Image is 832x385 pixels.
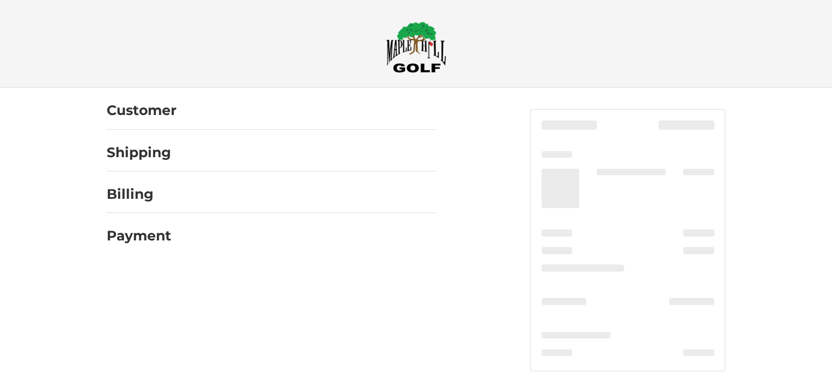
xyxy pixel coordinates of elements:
[742,355,832,385] iframe: Google Customer Reviews
[107,144,171,161] h2: Shipping
[107,186,171,203] h2: Billing
[107,227,171,244] h2: Payment
[386,21,446,73] img: Maple Hill Golf
[107,102,177,119] h2: Customer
